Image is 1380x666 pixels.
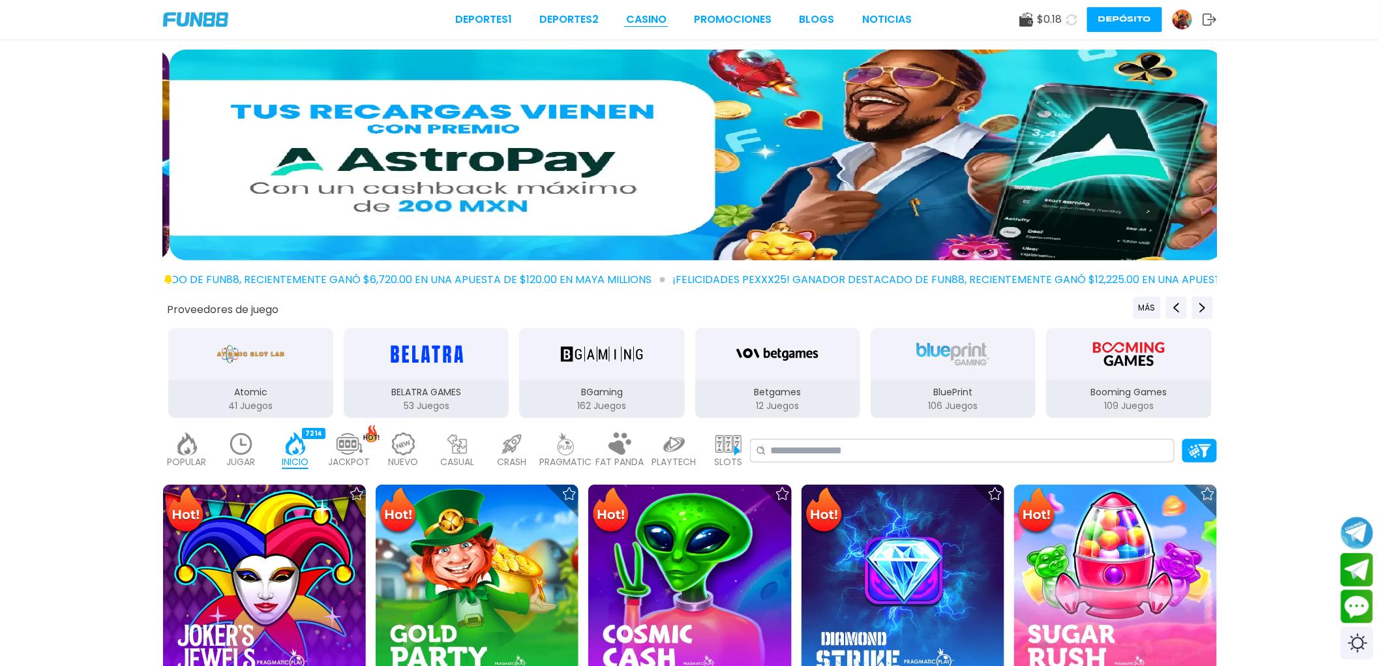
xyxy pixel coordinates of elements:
[553,432,579,455] img: pragmatic_light.webp
[214,336,287,372] img: Atomic
[1087,7,1162,32] button: Depósito
[590,486,632,537] img: Hot
[167,303,278,316] button: Proveedores de juego
[519,399,684,413] p: 162 Juegos
[1133,297,1161,319] button: Previous providers
[282,455,308,469] p: INICIO
[514,327,689,419] button: BGaming
[715,432,742,455] img: slots_light.webp
[1038,12,1062,27] span: $ 0.18
[228,432,254,455] img: recent_light.webp
[1341,553,1373,587] button: Join telegram
[445,432,471,455] img: casual_light.webp
[596,455,644,469] p: FAT PANDA
[803,486,845,537] img: Hot
[227,455,256,469] p: JUGAR
[607,432,633,455] img: fat_panda_light.webp
[800,12,835,27] a: BLOGS
[391,432,417,455] img: new_light.webp
[455,12,512,27] a: Deportes1
[497,455,526,469] p: CRASH
[329,455,370,469] p: JACKPOT
[1188,444,1211,458] img: Platform Filter
[163,327,338,419] button: Atomic
[499,432,525,455] img: crash_light.webp
[338,327,514,419] button: BELATRA GAMES
[540,455,592,469] p: PRAGMATIC
[871,386,1036,399] p: BluePrint
[519,386,684,399] p: BGaming
[865,327,1041,419] button: BluePrint
[695,12,772,27] a: Promociones
[1046,386,1211,399] p: Booming Games
[1173,10,1192,29] img: Avatar
[1341,516,1373,550] button: Join telegram channel
[1192,297,1213,319] button: Next providers
[168,399,333,413] p: 41 Juegos
[441,455,475,469] p: CASUAL
[539,12,599,27] a: Deportes2
[561,336,643,372] img: BGaming
[168,455,207,469] p: POPULAR
[714,455,742,469] p: SLOTS
[690,327,865,419] button: Betgames
[736,336,818,372] img: Betgames
[1015,486,1058,537] img: Hot
[1341,627,1373,659] div: Switch theme
[1046,399,1211,413] p: 109 Juegos
[344,386,509,399] p: BELATRA GAMES
[652,455,697,469] p: PLAYTECH
[163,12,228,27] img: Company Logo
[695,399,860,413] p: 12 Juegos
[1166,297,1187,319] button: Previous providers
[363,425,380,442] img: hot
[337,432,363,455] img: jackpot_light.webp
[1088,336,1170,372] img: Booming Games
[302,428,325,439] div: 7214
[695,386,860,399] p: Betgames
[170,50,1223,260] img: 15% de cash back pagando con AstroPay
[862,12,912,27] a: NOTICIAS
[174,432,200,455] img: popular_light.webp
[344,399,509,413] p: 53 Juegos
[626,12,667,27] a: CASINO
[168,386,333,399] p: Atomic
[377,486,419,537] img: Hot
[282,432,308,455] img: home_active.webp
[871,399,1036,413] p: 106 Juegos
[1341,590,1373,624] button: Contact customer service
[164,486,207,537] img: Hot
[1172,9,1203,30] a: Avatar
[661,432,687,455] img: playtech_light.webp
[1041,327,1216,419] button: Booming Games
[389,455,419,469] p: NUEVO
[385,336,468,372] img: BELATRA GAMES
[912,336,995,372] img: BluePrint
